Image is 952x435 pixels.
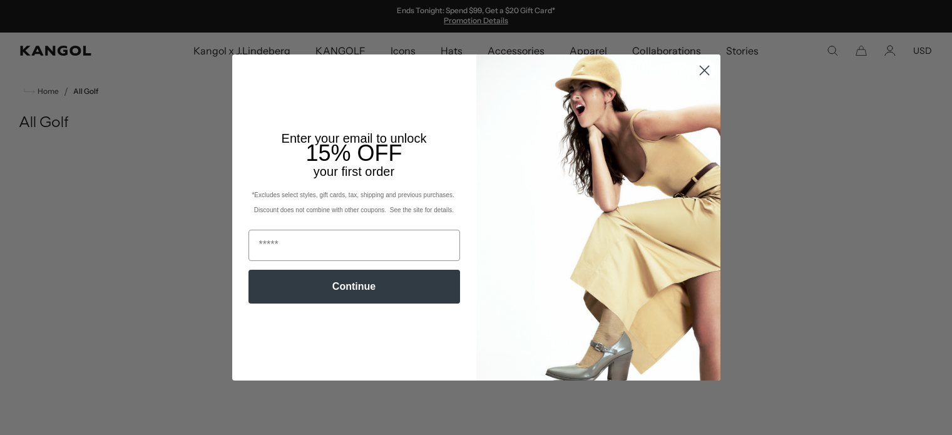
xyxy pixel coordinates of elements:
span: 15% OFF [305,140,402,166]
button: Continue [248,270,460,304]
input: Email [248,230,460,261]
span: *Excludes select styles, gift cards, tax, shipping and previous purchases. Discount does not comb... [252,192,456,213]
span: Enter your email to unlock [282,131,427,145]
button: Close dialog [694,59,715,81]
img: 93be19ad-e773-4382-80b9-c9d740c9197f.jpeg [476,54,720,380]
span: your first order [314,165,394,178]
